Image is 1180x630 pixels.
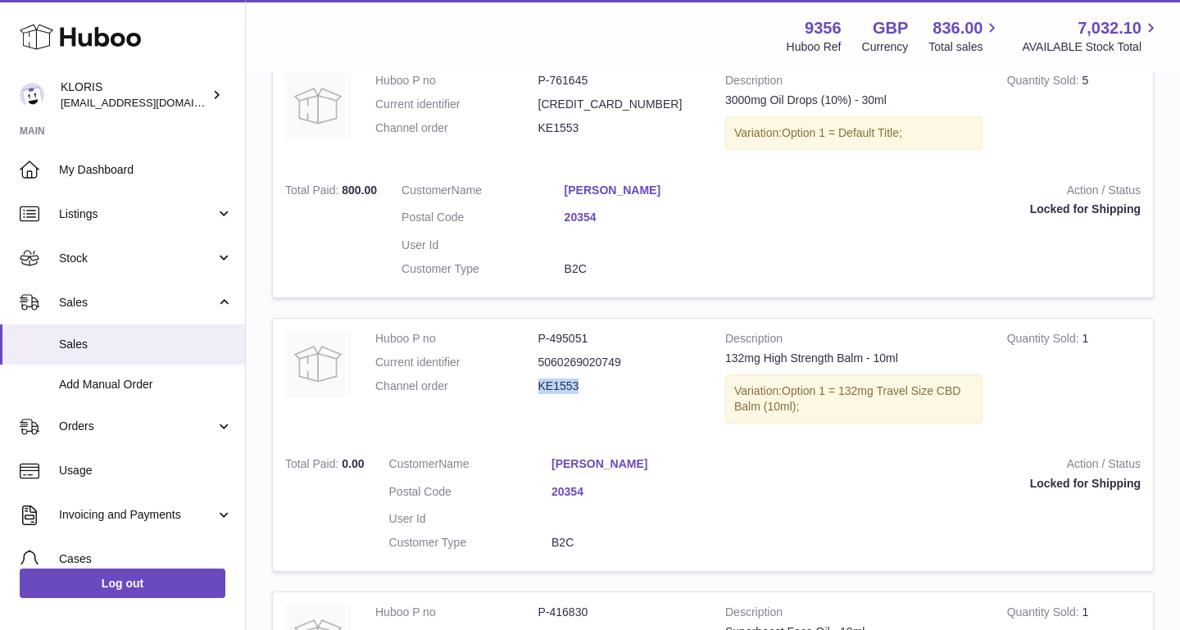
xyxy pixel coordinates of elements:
dt: Huboo P no [375,605,538,620]
strong: Quantity Sold [1007,332,1082,349]
strong: Description [725,605,983,624]
td: 5 [995,61,1153,170]
dd: B2C [565,261,728,277]
dd: P-495051 [538,331,701,347]
span: Listings [59,206,216,222]
dt: Postal Code [402,210,565,229]
span: Customer [402,184,452,197]
td: 1 [995,319,1153,444]
dd: P-761645 [538,73,701,88]
a: 7,032.10 AVAILABLE Stock Total [1022,17,1160,55]
div: Locked for Shipping [751,202,1141,217]
strong: Description [725,331,983,351]
a: [PERSON_NAME] [565,183,728,198]
dt: Current identifier [375,355,538,370]
strong: Quantity Sold [1007,74,1082,91]
a: 20354 [565,210,728,225]
div: Huboo Ref [787,39,842,55]
div: Variation: [725,116,983,150]
div: Locked for Shipping [739,476,1141,492]
dt: Channel order [375,120,538,136]
div: 3000mg Oil Drops (10%) - 30ml [725,93,983,108]
span: Option 1 = Default Title; [782,126,902,139]
dt: Postal Code [389,484,552,504]
dt: Name [402,183,565,202]
span: 800.00 [342,184,377,197]
div: KLORIS [61,79,208,111]
span: Option 1 = 132mg Travel Size CBD Balm (10ml); [734,384,960,413]
dt: User Id [402,238,565,253]
img: huboo@kloriscbd.com [20,83,44,107]
div: Variation: [725,374,983,424]
span: AVAILABLE Stock Total [1022,39,1160,55]
a: Log out [20,569,225,598]
img: no-photo.jpg [285,331,351,397]
span: Stock [59,251,216,266]
dd: [CREDIT_CARD_NUMBER] [538,97,701,112]
span: 836.00 [933,17,983,39]
strong: GBP [873,17,908,39]
dd: KE1553 [538,120,701,136]
span: Sales [59,295,216,310]
span: Invoicing and Payments [59,507,216,523]
dd: P-416830 [538,605,701,620]
span: 7,032.10 [1078,17,1141,39]
dt: Huboo P no [375,331,538,347]
strong: Action / Status [751,183,1141,202]
dt: Customer Type [389,535,552,551]
dd: 5060269020749 [538,355,701,370]
a: 20354 [551,484,715,500]
strong: Action / Status [739,456,1141,476]
strong: Total Paid [285,184,342,201]
strong: 9356 [805,17,842,39]
span: Customer [389,457,439,470]
span: [EMAIL_ADDRESS][DOMAIN_NAME] [61,96,241,109]
span: Cases [59,551,233,567]
span: Total sales [928,39,1001,55]
dt: User Id [389,511,552,527]
a: 836.00 Total sales [928,17,1001,55]
img: no-photo.jpg [285,73,351,138]
strong: Quantity Sold [1007,605,1082,623]
span: Add Manual Order [59,377,233,392]
dt: Name [389,456,552,476]
strong: Total Paid [285,457,342,474]
div: 132mg High Strength Balm - 10ml [725,351,983,366]
span: My Dashboard [59,162,233,178]
dt: Customer Type [402,261,565,277]
dt: Huboo P no [375,73,538,88]
div: Currency [862,39,909,55]
dd: KE1553 [538,378,701,394]
span: Usage [59,463,233,478]
a: [PERSON_NAME] [551,456,715,472]
dt: Channel order [375,378,538,394]
span: Orders [59,419,216,434]
span: 0.00 [342,457,364,470]
strong: Description [725,73,983,93]
span: Sales [59,337,233,352]
dd: B2C [551,535,715,551]
dt: Current identifier [375,97,538,112]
